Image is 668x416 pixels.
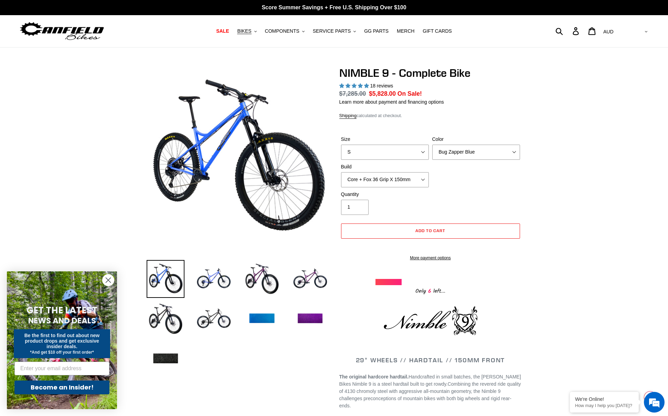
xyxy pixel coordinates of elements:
[339,374,409,379] strong: The original hardcore hardtail.
[339,66,522,80] h1: NIMBLE 9 - Complete Bike
[341,136,429,143] label: Size
[243,260,281,298] img: Load image into Gallery viewer, NIMBLE 9 - Complete Bike
[361,27,392,36] a: GG PARTS
[313,28,351,34] span: SERVICE PARTS
[147,300,184,338] img: Load image into Gallery viewer, NIMBLE 9 - Complete Bike
[30,350,94,355] span: *And get $10 off your first order*
[341,191,429,198] label: Quantity
[309,27,359,36] button: SERVICE PARTS
[243,300,281,338] img: Load image into Gallery viewer, NIMBLE 9 - Complete Bike
[419,27,455,36] a: GIFT CARDS
[216,28,229,34] span: SALE
[415,228,445,233] span: Add to cart
[195,300,233,338] img: Load image into Gallery viewer, NIMBLE 9 - Complete Bike
[339,113,357,119] a: Shipping
[397,28,414,34] span: MERCH
[262,27,308,36] button: COMPONENTS
[426,287,433,295] span: 6
[14,362,109,375] input: Enter your email address
[237,28,251,34] span: BIKES
[356,356,505,364] span: 29" WHEELS // HARDTAIL // 150MM FRONT
[341,255,520,261] a: More payment options
[423,28,452,34] span: GIFT CARDS
[341,223,520,239] button: Add to cart
[575,396,634,402] div: We're Online!
[147,340,184,378] img: Load image into Gallery viewer, NIMBLE 9 - Complete Bike
[26,304,97,316] span: GET THE LATEST
[369,90,396,97] span: $5,828.00
[375,285,486,296] div: Only left...
[370,83,393,89] span: 18 reviews
[291,260,329,298] img: Load image into Gallery viewer, NIMBLE 9 - Complete Bike
[291,300,329,338] img: Load image into Gallery viewer, NIMBLE 9 - Complete Bike
[28,315,96,326] span: NEWS AND DEALS
[339,83,370,89] span: 4.89 stars
[341,163,429,170] label: Build
[213,27,232,36] a: SALE
[432,136,520,143] label: Color
[147,260,184,298] img: Load image into Gallery viewer, NIMBLE 9 - Complete Bike
[559,23,577,39] input: Search
[19,20,105,42] img: Canfield Bikes
[397,89,422,98] span: On Sale!
[234,27,260,36] button: BIKES
[575,403,634,408] p: How may I help you today?
[339,99,444,105] a: Learn more about payment and financing options
[364,28,389,34] span: GG PARTS
[339,112,522,119] div: calculated at checkout.
[339,374,521,387] span: Handcrafted in small batches, the [PERSON_NAME] Bikes Nimble 9 is a steel hardtail built to get r...
[102,274,114,286] button: Close dialog
[24,333,100,349] span: Be the first to find out about new product drops and get exclusive insider deals.
[339,90,366,97] s: $7,285.00
[14,381,109,394] button: Become an Insider!
[195,260,233,298] img: Load image into Gallery viewer, NIMBLE 9 - Complete Bike
[393,27,418,36] a: MERCH
[265,28,299,34] span: COMPONENTS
